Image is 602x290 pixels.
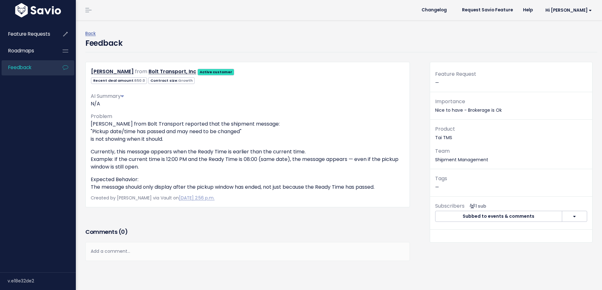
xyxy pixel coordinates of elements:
a: Back [85,30,96,37]
span: Contract size: [148,77,195,84]
span: Feature Requests [8,31,50,37]
a: Feature Requests [2,27,52,41]
div: v.e18e32de2 [8,273,76,289]
a: Help [518,5,538,15]
button: Subbed to events & comments [435,211,562,222]
h3: Comments ( ) [85,228,410,236]
p: Tai TMS [435,125,587,142]
span: 650.0 [134,78,145,83]
span: Problem [91,113,112,120]
a: Bolt Transport, Inc [149,68,196,75]
p: Expected Behavior: The message should only display after the pickup window has ended, not just be... [91,176,404,191]
a: Request Savio Feature [457,5,518,15]
span: 0 [121,228,125,236]
img: logo-white.9d6f32f41409.svg [14,3,63,17]
p: N/A [91,100,404,108]
span: Importance [435,98,465,105]
a: [DATE] 2:56 p.m. [179,195,215,201]
span: Growth [178,78,193,83]
span: from [135,68,147,75]
h4: Feedback [85,38,122,49]
span: AI Summary [91,92,124,100]
span: Feature Request [435,70,476,78]
a: Roadmaps [2,44,52,58]
strong: Active customer [200,69,232,74]
span: Recent deal amount: [91,77,147,84]
p: Currently, this message appears when the Ready Time is earlier than the current time. Example: If... [91,148,404,171]
span: Changelog [422,8,447,12]
p: [PERSON_NAME] from Bolt Transport reported that the shipment message: "Pickup date/time has passe... [91,120,404,143]
a: [PERSON_NAME] [91,68,134,75]
span: Created by [PERSON_NAME] via Vault on [91,195,215,201]
div: — [430,70,592,92]
p: Shipment Management [435,147,587,164]
a: Hi [PERSON_NAME] [538,5,597,15]
span: Team [435,147,450,155]
div: Add a comment... [85,242,410,261]
span: Product [435,125,455,133]
span: <p><strong>Subscribers</strong><br><br> - Sebastian Varela<br> </p> [467,203,486,209]
span: Hi [PERSON_NAME] [545,8,592,13]
span: Subscribers [435,202,465,210]
p: Nice to have - Brokerage is Ok [435,97,587,114]
span: Roadmaps [8,47,34,54]
a: Feedback [2,60,52,75]
p: — [435,174,587,191]
span: Feedback [8,64,31,71]
span: Tags [435,175,447,182]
